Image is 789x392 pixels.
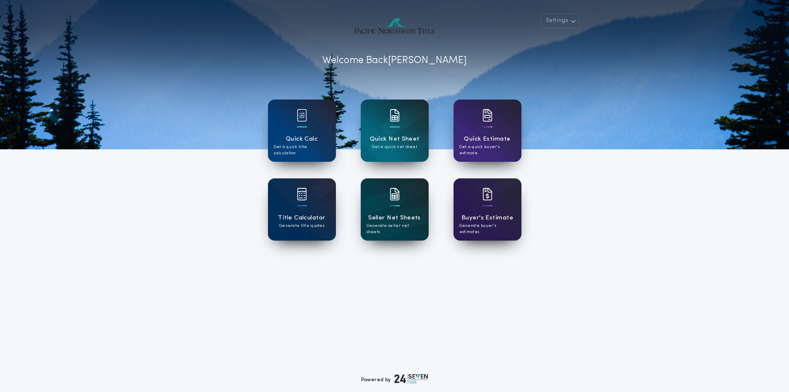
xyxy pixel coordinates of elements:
[454,100,521,162] a: card iconQuick EstimateGet a quick buyer's estimate
[297,188,307,200] img: card icon
[390,188,400,200] img: card icon
[483,109,492,122] img: card icon
[361,100,429,162] a: card iconQuick Net SheetGet a quick net sheet
[368,213,421,223] h1: Seller Net Sheets
[390,109,400,122] img: card icon
[464,134,511,144] h1: Quick Estimate
[454,178,521,241] a: card iconBuyer's EstimateGenerate buyer's estimates
[268,100,336,162] a: card iconQuick CalcGet a quick title calculation
[372,144,417,150] p: Get a quick net sheet
[297,109,307,122] img: card icon
[279,223,324,229] p: Generate title quotes
[278,213,325,223] h1: Title Calculator
[367,223,423,235] p: Generate seller net sheets
[461,213,513,223] h1: Buyer's Estimate
[286,134,318,144] h1: Quick Calc
[351,13,438,38] img: account-logo
[459,144,516,156] p: Get a quick buyer's estimate
[274,144,330,156] p: Get a quick title calculation
[361,178,429,241] a: card iconSeller Net SheetsGenerate seller net sheets
[322,53,467,68] p: Welcome Back [PERSON_NAME]
[268,178,336,241] a: card iconTitle CalculatorGenerate title quotes
[483,188,492,200] img: card icon
[361,374,428,384] div: Powered by
[394,374,428,384] img: logo
[370,134,420,144] h1: Quick Net Sheet
[459,223,516,235] p: Generate buyer's estimates
[540,13,579,28] button: Settings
